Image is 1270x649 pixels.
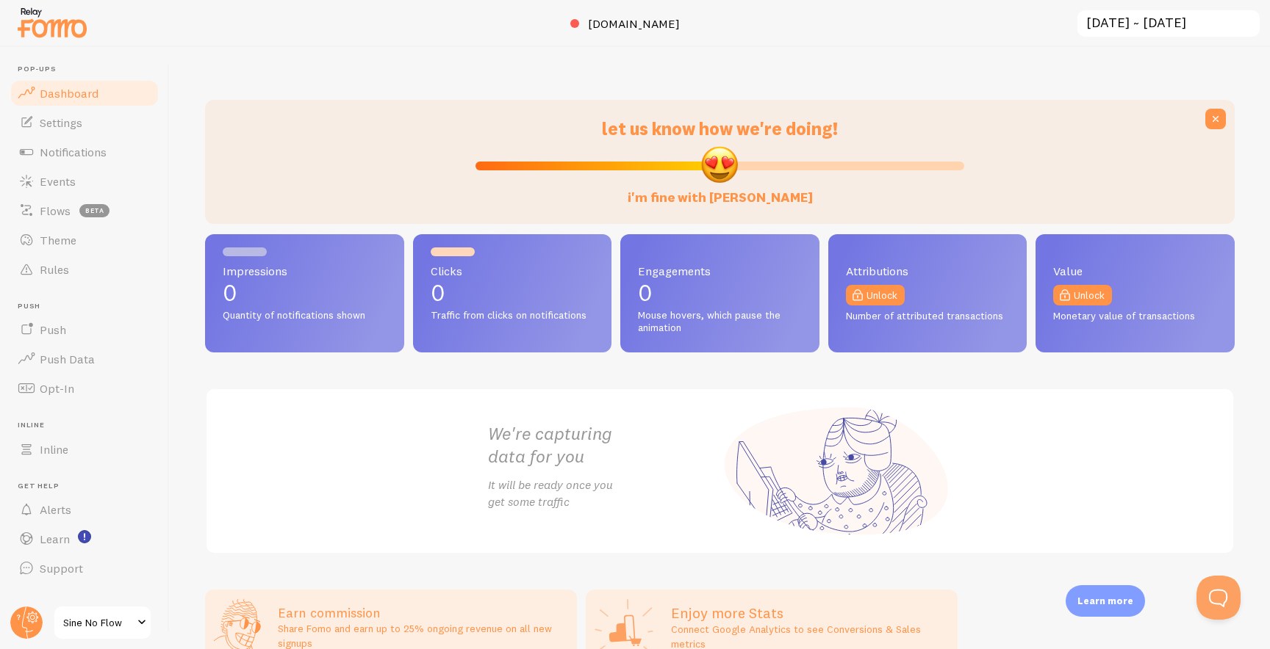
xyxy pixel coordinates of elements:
[223,309,387,322] span: Quantity of notifications shown
[9,196,160,225] a: Flows beta
[63,614,133,631] span: Sine No Flow
[602,117,838,139] span: let us know how we're doing!
[9,435,160,464] a: Inline
[9,524,160,554] a: Learn
[1053,265,1217,277] span: Value
[431,281,595,305] p: 0
[53,605,152,640] a: Sine No Flow
[488,422,720,468] h2: We're capturing data for you
[9,225,160,255] a: Theme
[40,561,83,576] span: Support
[9,315,160,344] a: Push
[9,108,160,137] a: Settings
[40,381,74,396] span: Opt-In
[1053,310,1217,323] span: Monetary value of transactions
[40,532,70,546] span: Learn
[78,530,91,543] svg: <p>Watch New Feature Tutorials!</p>
[40,203,71,218] span: Flows
[846,265,1010,277] span: Attributions
[79,204,110,217] span: beta
[9,554,160,583] a: Support
[40,174,76,189] span: Events
[431,265,595,277] span: Clicks
[488,476,720,510] p: It will be ready once you get some traffic
[1077,594,1133,608] p: Learn more
[40,502,71,517] span: Alerts
[671,603,949,623] h2: Enjoy more Stats
[40,86,98,101] span: Dashboard
[431,309,595,322] span: Traffic from clicks on notifications
[223,281,387,305] p: 0
[40,262,69,277] span: Rules
[40,352,95,366] span: Push Data
[18,65,160,74] span: Pop-ups
[9,374,160,403] a: Opt-In
[1053,285,1112,305] a: Unlock
[18,302,160,311] span: Push
[638,265,802,277] span: Engagements
[628,175,813,206] label: i'm fine with [PERSON_NAME]
[846,285,905,305] a: Unlock
[9,255,160,284] a: Rules
[18,421,160,430] span: Inline
[40,115,82,130] span: Settings
[40,442,68,457] span: Inline
[9,344,160,374] a: Push Data
[638,281,802,305] p: 0
[1066,585,1145,617] div: Learn more
[278,604,568,621] h3: Earn commission
[9,137,160,167] a: Notifications
[9,495,160,524] a: Alerts
[40,322,66,337] span: Push
[15,4,89,41] img: fomo-relay-logo-orange.svg
[40,145,107,159] span: Notifications
[638,309,802,335] span: Mouse hovers, which pause the animation
[1197,576,1241,620] iframe: Help Scout Beacon - Open
[846,310,1010,323] span: Number of attributed transactions
[223,265,387,277] span: Impressions
[9,79,160,108] a: Dashboard
[40,233,76,247] span: Theme
[700,145,739,184] img: emoji.png
[18,482,160,491] span: Get Help
[9,167,160,196] a: Events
